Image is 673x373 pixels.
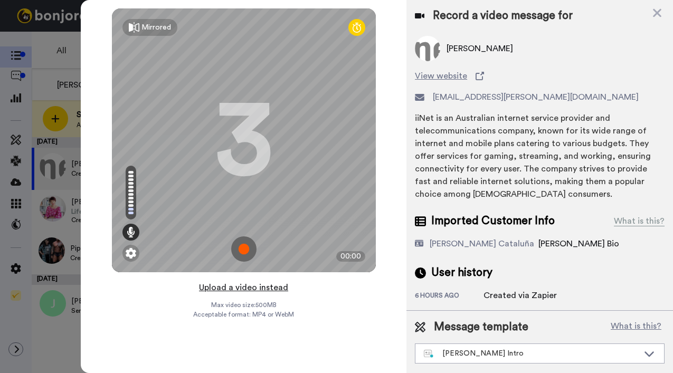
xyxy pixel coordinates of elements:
[215,101,273,180] div: 3
[484,289,557,302] div: Created via Zapier
[415,112,665,200] div: iiNet is an Australian internet service provider and telecommunications company, known for its wi...
[211,301,277,309] span: Max video size: 500 MB
[126,248,136,259] img: ic_gear.svg
[434,319,528,335] span: Message template
[433,91,639,103] span: [EMAIL_ADDRESS][PERSON_NAME][DOMAIN_NAME]
[231,236,257,262] img: ic_record_start.svg
[415,70,665,82] a: View website
[424,350,434,358] img: nextgen-template.svg
[608,319,665,335] button: What is this?
[424,348,639,359] div: [PERSON_NAME] Intro
[193,310,294,319] span: Acceptable format: MP4 or WebM
[415,70,467,82] span: View website
[538,240,619,248] span: [PERSON_NAME] Bio
[336,251,365,262] div: 00:00
[415,291,484,302] div: 6 hours ago
[431,265,492,281] span: User history
[614,215,665,227] div: What is this?
[196,281,291,294] button: Upload a video instead
[430,237,534,250] div: [PERSON_NAME] Cataluña
[431,213,555,229] span: Imported Customer Info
